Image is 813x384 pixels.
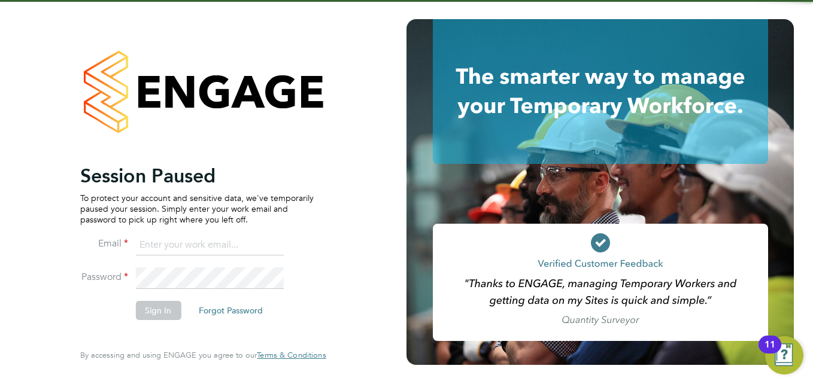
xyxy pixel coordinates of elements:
div: 11 [765,345,775,360]
button: Sign In [135,301,181,320]
h2: Session Paused [80,164,314,188]
button: Forgot Password [189,301,272,320]
a: Terms & Conditions [257,351,326,360]
label: Email [80,237,128,250]
button: Open Resource Center, 11 new notifications [765,336,803,374]
span: Terms & Conditions [257,350,326,360]
label: Password [80,271,128,284]
span: By accessing and using ENGAGE you agree to our [80,350,326,360]
input: Enter your work email... [135,234,283,256]
p: To protect your account and sensitive data, we've temporarily paused your session. Simply enter y... [80,193,314,225]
